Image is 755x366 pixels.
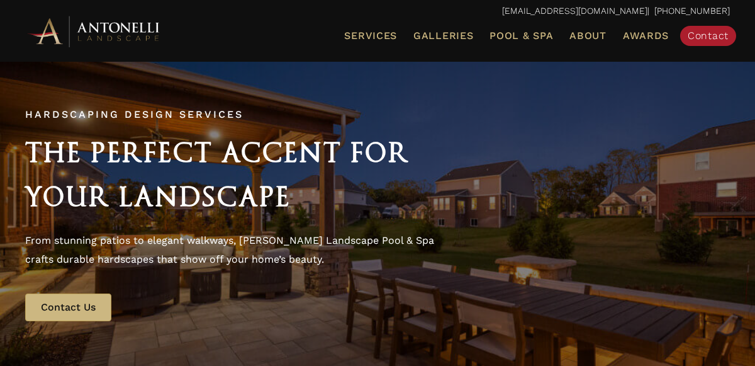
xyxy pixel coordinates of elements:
[25,234,434,265] span: From stunning patios to elegant walkways, [PERSON_NAME] Landscape Pool & Spa crafts durable hards...
[344,31,397,41] span: Services
[25,14,164,49] img: Antonelli Horizontal Logo
[569,31,607,41] span: About
[339,28,402,44] a: Services
[502,6,647,16] a: [EMAIL_ADDRESS][DOMAIN_NAME]
[484,28,558,44] a: Pool & Spa
[413,30,473,42] span: Galleries
[618,28,674,44] a: Awards
[680,26,736,46] a: Contact
[564,28,612,44] a: About
[489,30,553,42] span: Pool & Spa
[41,301,96,313] span: Contact Us
[25,137,410,212] span: The Perfect Accent for Your Landscape
[623,30,669,42] span: Awards
[688,30,729,42] span: Contact
[25,108,243,120] span: Hardscaping Design Services
[25,294,111,321] a: Contact Us
[408,28,478,44] a: Galleries
[25,3,730,20] p: | [PHONE_NUMBER]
